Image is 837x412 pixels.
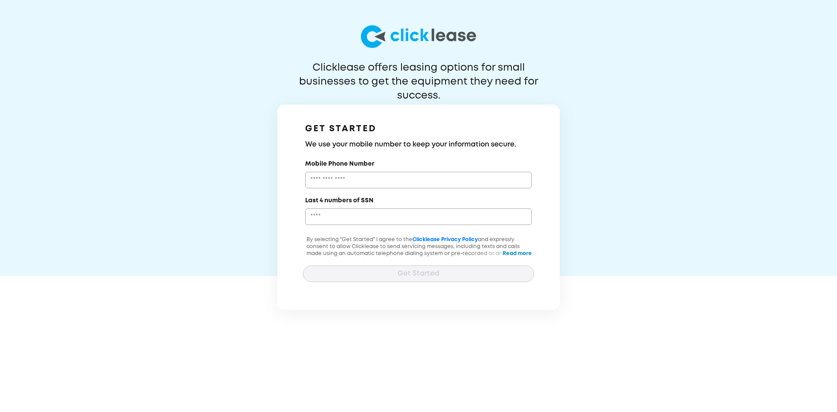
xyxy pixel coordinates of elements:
h3: We use your mobile number to keep your information secure. [305,140,532,150]
button: Get Started [303,266,534,282]
label: Mobile Phone Number [305,160,374,168]
p: Clicklease offers leasing options for small businesses to get the equipment they need for success. [278,61,559,89]
label: Last 4 numbers of SSN [305,196,374,205]
p: By selecting "Get Started" I agree to the and expressly consent to allow Clicklease to send servi... [303,236,534,278]
h1: GET STARTED [305,122,532,136]
a: Clicklease Privacy Policy [412,237,478,242]
img: logo-larg [361,25,476,48]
